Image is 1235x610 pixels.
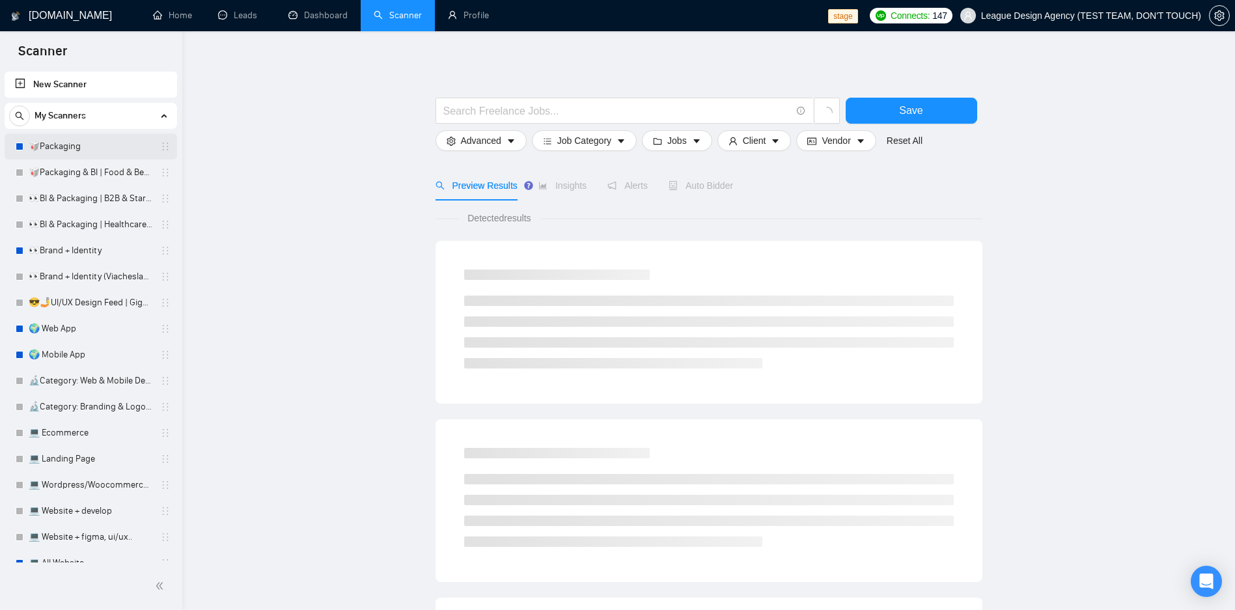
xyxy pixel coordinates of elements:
a: 💻 Wordpress/Woocommerce/Squarespace/Shopify [29,472,152,498]
span: Auto Bidder [669,180,733,191]
span: robot [669,181,678,190]
a: 👀Brand + Identity (Viacheslav Crossing) [29,264,152,290]
a: searchScanner [374,10,422,21]
li: New Scanner [5,72,177,98]
div: Open Intercom Messenger [1191,566,1222,597]
button: setting [1209,5,1230,26]
span: stage [828,9,857,23]
span: Detected results [458,211,540,225]
span: caret-down [506,135,516,145]
a: New Scanner [15,72,167,98]
input: Search Freelance Jobs... [443,103,791,119]
a: 🌍 Web App [29,316,152,342]
span: holder [160,245,171,256]
button: search [9,105,30,126]
span: search [436,181,445,190]
span: bars [543,135,552,145]
div: Tooltip anchor [523,180,534,191]
span: caret-down [692,135,701,145]
a: 💻 Landing Page [29,446,152,472]
a: messageLeads [218,10,262,21]
span: user [964,11,973,20]
span: folder [653,135,662,145]
a: 👀BI & Packaging | Healthcare & Beauty [29,212,152,238]
button: Save [846,98,977,124]
span: idcard [807,135,816,145]
a: 💻 Website + develop [29,498,152,524]
span: double-left [155,579,168,592]
a: 🔬Category: Web & Mobile Design [29,368,152,394]
span: info-circle [797,107,805,115]
button: idcardVendorcaret-down [796,130,876,151]
a: 🥡Packaging & BI | Food & Beverage [29,159,152,186]
span: holder [160,376,171,386]
button: barsJob Categorycaret-down [532,130,637,151]
span: holder [160,298,171,308]
span: Insights [538,180,587,191]
span: caret-down [617,135,626,145]
span: Scanner [8,42,77,69]
a: 💻 All Website [29,550,152,576]
span: holder [160,480,171,490]
span: caret-down [771,135,780,145]
span: search [10,111,29,120]
span: My Scanners [35,103,86,129]
span: holder [160,350,171,360]
span: holder [160,271,171,282]
span: holder [160,454,171,464]
a: homeHome [153,10,192,21]
span: Connects: [891,8,930,23]
span: Jobs [667,133,687,148]
span: user [729,135,738,145]
span: Vendor [822,133,850,148]
a: 👀Brand + Identity [29,238,152,264]
span: holder [160,141,171,152]
span: holder [160,402,171,412]
a: 💻 Website + figma, ui/ux.. [29,524,152,550]
span: setting [1210,10,1229,21]
button: folderJobscaret-down [642,130,712,151]
span: holder [160,219,171,230]
a: dashboardDashboard [288,10,348,21]
span: Advanced [461,133,501,148]
span: holder [160,558,171,568]
span: holder [160,428,171,438]
span: setting [447,135,456,145]
span: holder [160,532,171,542]
span: holder [160,167,171,178]
span: holder [160,506,171,516]
span: loading [821,107,833,118]
a: 😎🤳UI/UX Design Feed | GigRadar [29,290,152,316]
a: setting [1209,10,1230,21]
span: Preview Results [436,180,518,191]
span: holder [160,324,171,334]
a: 🥡Packaging [29,133,152,159]
a: 👀BI & Packaging | B2B & Startup [29,186,152,212]
button: settingAdvancedcaret-down [436,130,527,151]
span: Job Category [557,133,611,148]
a: 🌍 Mobile App [29,342,152,368]
span: notification [607,181,617,190]
span: area-chart [538,181,548,190]
span: caret-down [856,135,865,145]
span: Alerts [607,180,648,191]
a: 💻 Ecommerce [29,420,152,446]
span: Client [743,133,766,148]
img: upwork-logo.png [876,10,886,21]
img: logo [11,6,20,27]
a: Reset All [887,133,923,148]
button: userClientcaret-down [717,130,792,151]
span: holder [160,193,171,204]
span: 147 [932,8,947,23]
a: userProfile [448,10,489,21]
span: Save [899,102,923,118]
a: 🔬Category: Branding & Logo Design [29,394,152,420]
